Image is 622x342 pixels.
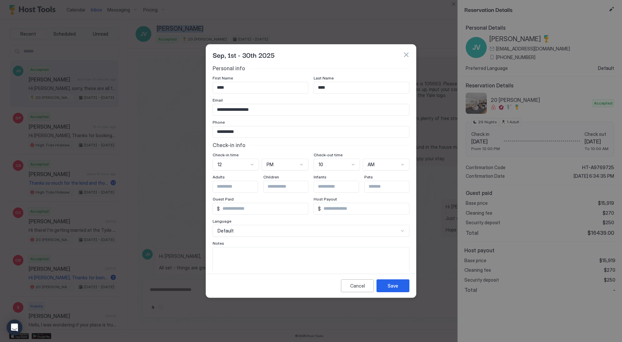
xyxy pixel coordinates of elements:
input: Input Field [213,104,409,115]
span: Check-in info [213,142,246,148]
input: Input Field [365,181,419,192]
div: Open Intercom Messenger [7,320,22,335]
span: Host Payout [314,197,337,202]
span: $ [318,206,321,212]
span: Infants [314,174,326,179]
div: Cancel [350,282,365,289]
span: Phone [213,120,225,125]
span: 12 [218,162,222,168]
span: Check-out time [314,152,343,157]
button: Cancel [341,279,374,292]
span: 10 [319,162,323,168]
input: Input Field [213,181,267,192]
span: Default [218,228,234,234]
span: Email [213,98,223,103]
textarea: Input Field [213,247,409,280]
span: Adults [213,174,225,179]
input: Input Field [321,203,409,214]
span: Guest Paid [213,197,234,202]
span: Pets [364,174,373,179]
input: Input Field [314,181,368,192]
input: Input Field [213,82,308,93]
input: Input Field [213,126,409,138]
span: Check-in time [213,152,239,157]
span: AM [368,162,375,168]
span: Notes [213,241,224,246]
span: PM [267,162,273,168]
button: Save [376,279,409,292]
input: Input Field [220,203,308,214]
input: Input Field [314,82,409,93]
div: Save [388,282,398,289]
span: Children [263,174,279,179]
span: Language [213,219,231,224]
span: $ [217,206,220,212]
span: Last Name [314,76,334,80]
span: Personal info [213,65,245,72]
span: First Name [213,76,233,80]
span: Sep, 1st - 30th 2025 [213,50,275,60]
input: Input Field [264,181,318,192]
